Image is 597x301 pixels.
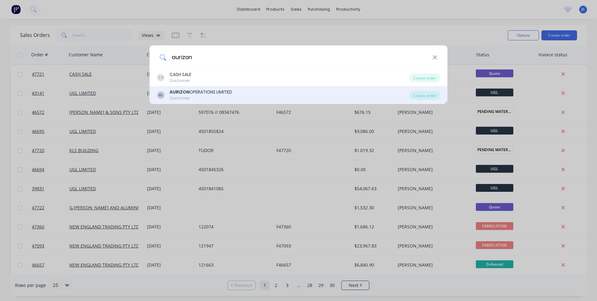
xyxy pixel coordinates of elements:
div: CS [157,74,165,81]
div: AL [157,91,165,99]
input: Enter a customer name to create a new order... [166,45,432,69]
div: Customer [170,78,191,84]
div: CASH SALE [170,71,191,78]
div: OPERATIONS LIMITED [170,89,232,95]
div: Create order [410,91,440,100]
div: Create order [410,74,440,82]
div: Customer [170,95,232,101]
b: AURIZON [170,89,190,95]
